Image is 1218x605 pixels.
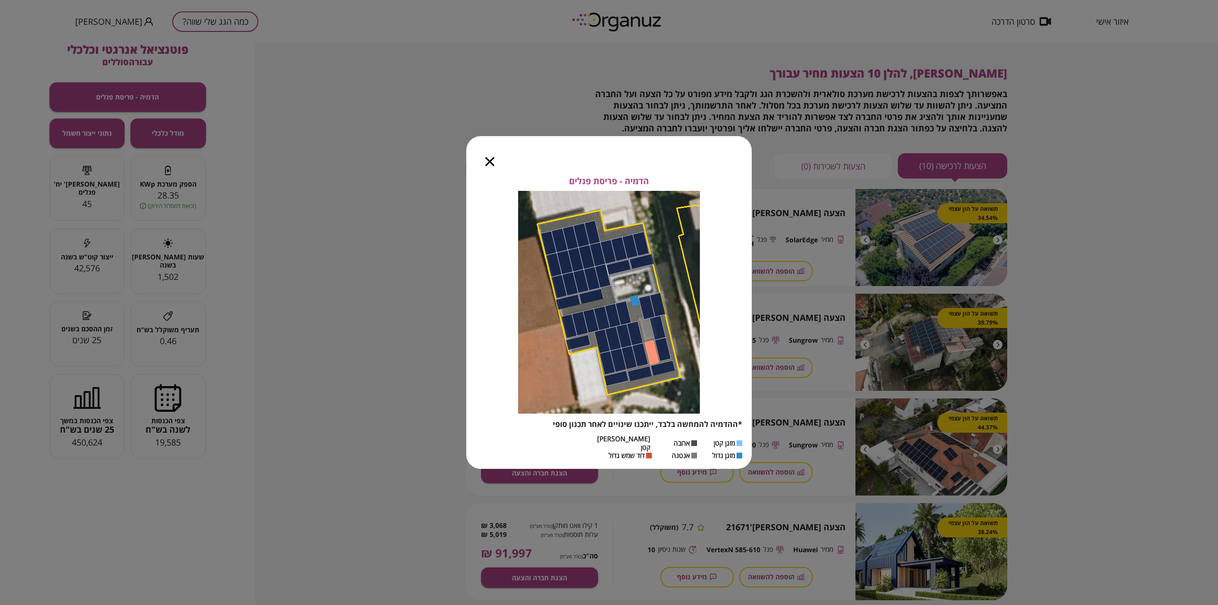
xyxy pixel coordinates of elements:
span: *ההדמיה להמחשה בלבד, ייתכנו שינויים לאחר תכנון סופי [553,419,742,429]
span: הדמיה - פריסת פנלים [569,176,649,187]
span: [PERSON_NAME] קטן [597,435,650,451]
span: אנטנה [672,451,690,459]
span: ארובה [674,439,690,447]
img: Panels layout [518,191,700,414]
span: מזגן קטן [714,439,735,447]
span: מזגן גדול [712,451,735,459]
span: דוד שמש גדול [609,451,645,459]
